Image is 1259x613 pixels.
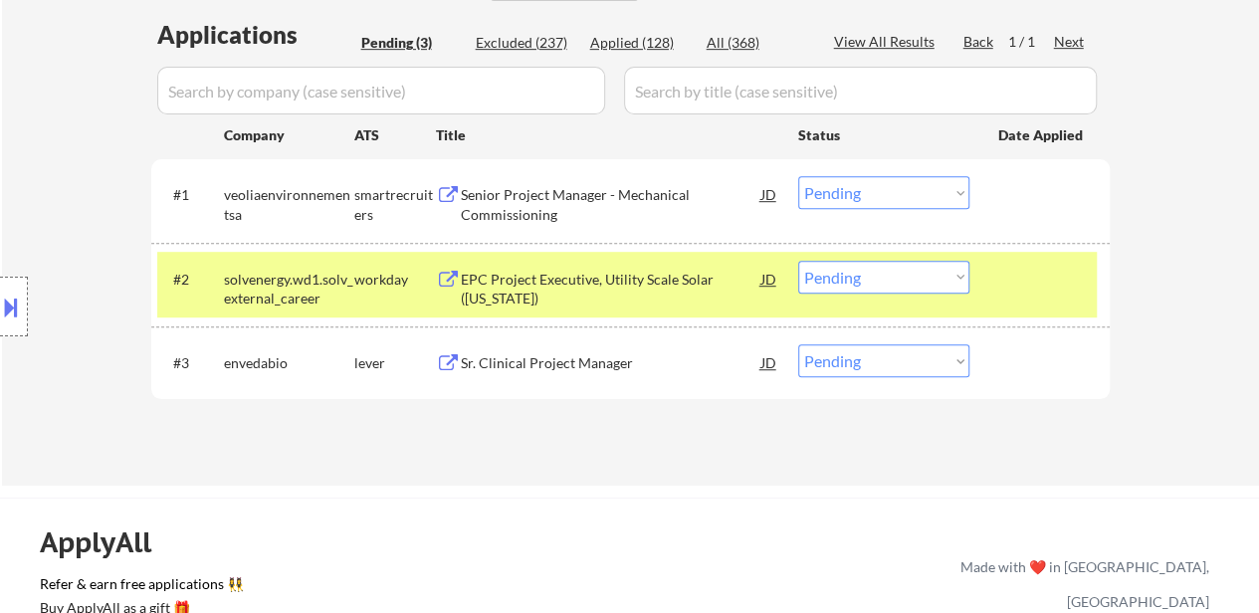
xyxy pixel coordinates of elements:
[759,344,779,380] div: JD
[624,67,1097,114] input: Search by title (case sensitive)
[436,125,779,145] div: Title
[157,67,605,114] input: Search by company (case sensitive)
[354,270,436,290] div: workday
[40,577,544,598] a: Refer & earn free applications 👯‍♀️
[759,261,779,297] div: JD
[1008,32,1054,52] div: 1 / 1
[40,525,174,559] div: ApplyAll
[157,23,354,47] div: Applications
[354,125,436,145] div: ATS
[998,125,1086,145] div: Date Applied
[834,32,941,52] div: View All Results
[354,353,436,373] div: lever
[1054,32,1086,52] div: Next
[759,176,779,212] div: JD
[461,353,761,373] div: Sr. Clinical Project Manager
[707,33,806,53] div: All (368)
[798,116,969,152] div: Status
[361,33,461,53] div: Pending (3)
[476,33,575,53] div: Excluded (237)
[461,270,761,308] div: EPC Project Executive, Utility Scale Solar ([US_STATE])
[590,33,690,53] div: Applied (128)
[461,185,761,224] div: Senior Project Manager - Mechanical Commissioning
[963,32,995,52] div: Back
[354,185,436,224] div: smartrecruiters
